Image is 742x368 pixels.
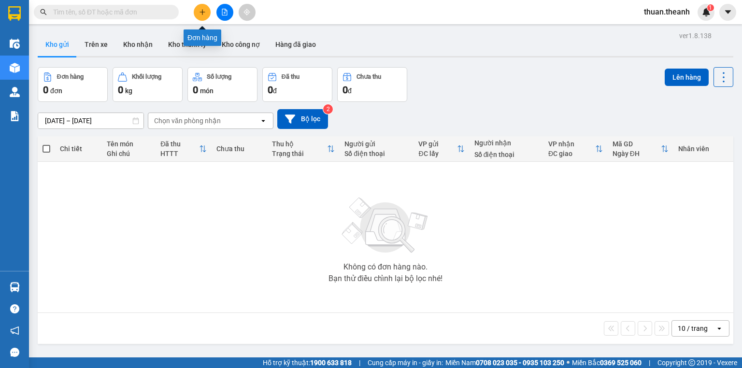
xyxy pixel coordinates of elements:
[43,84,48,96] span: 0
[613,150,661,157] div: Ngày ĐH
[207,73,231,80] div: Số lượng
[342,84,348,96] span: 0
[10,111,20,121] img: solution-icon
[418,140,457,148] div: VP gửi
[10,282,20,292] img: warehouse-icon
[107,140,151,148] div: Tên món
[216,145,262,153] div: Chưa thu
[243,9,250,15] span: aim
[600,359,642,367] strong: 0369 525 060
[259,117,267,125] svg: open
[414,136,469,162] th: Toggle SortBy
[38,113,143,128] input: Select a date range.
[10,39,20,49] img: warehouse-icon
[709,4,712,11] span: 1
[548,150,595,157] div: ĐC giao
[719,4,736,21] button: caret-down
[193,84,198,96] span: 0
[10,304,19,313] span: question-circle
[368,357,443,368] span: Cung cấp máy in - giấy in:
[239,4,256,21] button: aim
[10,348,19,357] span: message
[665,69,709,86] button: Lên hàng
[702,8,711,16] img: icon-new-feature
[160,140,199,148] div: Đã thu
[267,136,340,162] th: Toggle SortBy
[344,140,409,148] div: Người gửi
[474,139,539,147] div: Người nhận
[543,136,608,162] th: Toggle SortBy
[337,67,407,102] button: Chưa thu0đ
[8,6,21,21] img: logo-vxr
[548,140,595,148] div: VP nhận
[60,145,97,153] div: Chi tiết
[50,87,62,95] span: đơn
[113,67,183,102] button: Khối lượng0kg
[194,4,211,21] button: plus
[707,4,714,11] sup: 1
[277,109,328,129] button: Bộ lọc
[715,325,723,332] svg: open
[418,150,457,157] div: ĐC lấy
[154,116,221,126] div: Chọn văn phòng nhận
[10,326,19,335] span: notification
[572,357,642,368] span: Miền Bắc
[38,67,108,102] button: Đơn hàng0đơn
[323,104,333,114] sup: 2
[77,33,115,56] button: Trên xe
[263,357,352,368] span: Hỗ trợ kỹ thuật:
[649,357,650,368] span: |
[344,150,409,157] div: Số điện thoại
[348,87,352,95] span: đ
[678,145,728,153] div: Nhân viên
[40,9,47,15] span: search
[310,359,352,367] strong: 1900 633 818
[357,73,381,80] div: Chưa thu
[160,33,214,56] button: Kho thanh lý
[679,30,712,41] div: ver 1.8.138
[57,73,84,80] div: Đơn hàng
[474,151,539,158] div: Số điện thoại
[156,136,211,162] th: Toggle SortBy
[272,150,328,157] div: Trạng thái
[160,150,199,157] div: HTTT
[200,87,214,95] span: món
[38,33,77,56] button: Kho gửi
[724,8,732,16] span: caret-down
[608,136,673,162] th: Toggle SortBy
[359,357,360,368] span: |
[216,4,233,21] button: file-add
[476,359,564,367] strong: 0708 023 035 - 0935 103 250
[337,192,434,259] img: svg+xml;base64,PHN2ZyBjbGFzcz0ibGlzdC1wbHVnX19zdmciIHhtbG5zPSJodHRwOi8vd3d3LnczLm9yZy8yMDAwL3N2Zy...
[115,33,160,56] button: Kho nhận
[187,67,257,102] button: Số lượng0món
[10,87,20,97] img: warehouse-icon
[636,6,698,18] span: thuan.theanh
[678,324,708,333] div: 10 / trang
[567,361,570,365] span: ⚪️
[268,84,273,96] span: 0
[273,87,277,95] span: đ
[118,84,123,96] span: 0
[125,87,132,95] span: kg
[53,7,167,17] input: Tìm tên, số ĐT hoặc mã đơn
[214,33,268,56] button: Kho công nợ
[107,150,151,157] div: Ghi chú
[282,73,300,80] div: Đã thu
[343,263,428,271] div: Không có đơn hàng nào.
[132,73,161,80] div: Khối lượng
[272,140,328,148] div: Thu hộ
[328,275,442,283] div: Bạn thử điều chỉnh lại bộ lọc nhé!
[262,67,332,102] button: Đã thu0đ
[184,29,221,46] div: Đơn hàng
[199,9,206,15] span: plus
[268,33,324,56] button: Hàng đã giao
[221,9,228,15] span: file-add
[613,140,661,148] div: Mã GD
[10,63,20,73] img: warehouse-icon
[445,357,564,368] span: Miền Nam
[688,359,695,366] span: copyright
